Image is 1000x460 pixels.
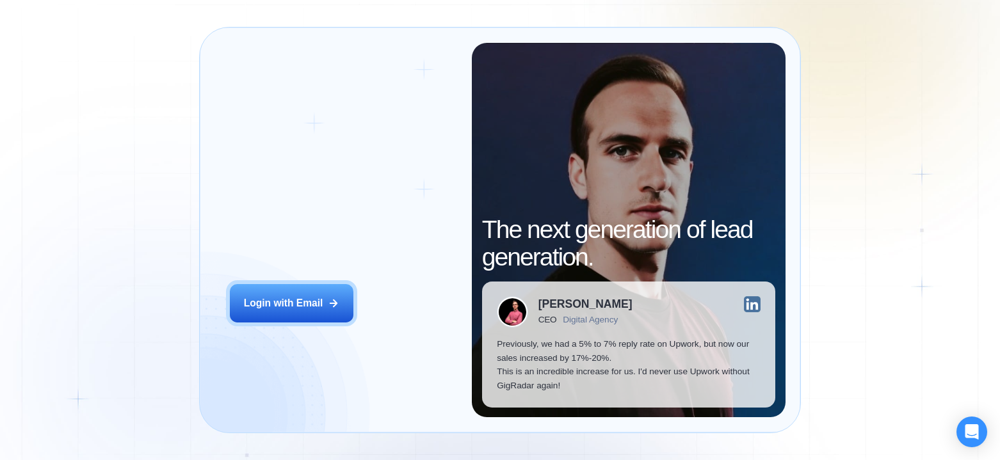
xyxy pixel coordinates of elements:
div: Login with Email [244,296,323,310]
div: [PERSON_NAME] [538,299,633,310]
div: CEO [538,315,557,325]
div: Digital Agency [563,315,618,325]
div: Open Intercom Messenger [956,416,987,447]
p: Previously, we had a 5% to 7% reply rate on Upwork, but now our sales increased by 17%-20%. This ... [497,337,760,392]
h2: The next generation of lead generation. [482,216,775,271]
button: Login with Email [230,284,353,323]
